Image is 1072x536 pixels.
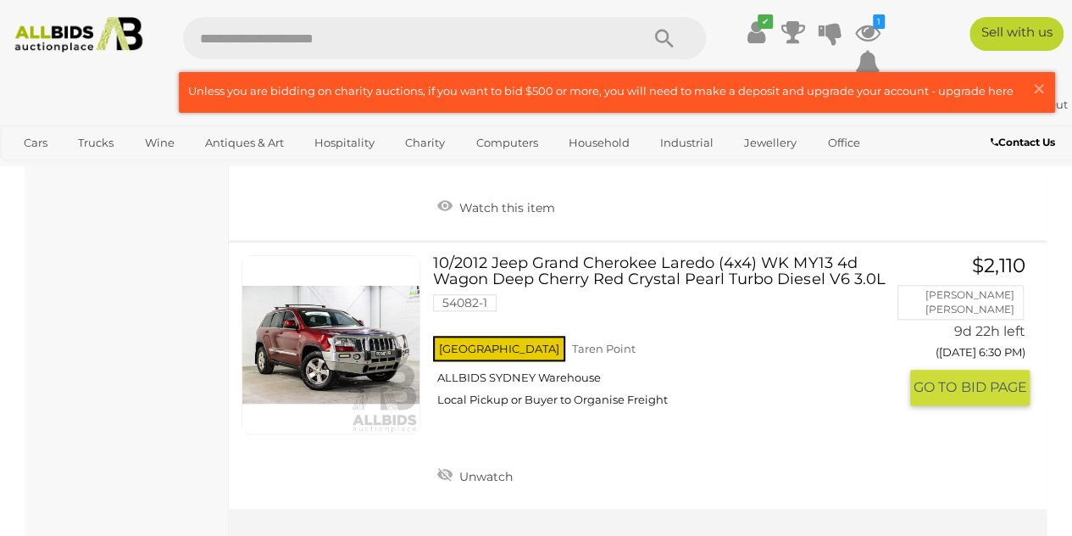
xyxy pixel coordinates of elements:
[394,129,456,157] a: Charity
[743,17,769,47] a: ✔
[816,129,870,157] a: Office
[446,255,897,421] a: 10/2012 Jeep Grand Cherokee Laredo (4x4) WK MY13 4d Wagon Deep Cherry Red Crystal Pearl Turbo Die...
[923,255,1030,407] a: $2,110 [PERSON_NAME] [PERSON_NAME] 9d 22h left ([DATE] 6:30 PM) GO TOBID PAGE
[758,14,773,29] i: ✔
[455,200,555,215] span: Watch this item
[455,469,513,484] span: Unwatch
[649,129,725,157] a: Industrial
[433,462,517,488] a: Unwatch
[464,129,548,157] a: Computers
[991,136,1055,148] b: Contact Us
[78,157,220,185] a: [GEOGRAPHIC_DATA]
[8,17,149,53] img: Allbids.com.au
[969,17,1064,51] a: Sell with us
[733,129,808,157] a: Jewellery
[961,378,1027,396] span: BID PAGE
[910,370,1030,405] button: GO TOBID PAGE
[621,17,706,59] button: Search
[558,129,641,157] a: Household
[133,129,185,157] a: Wine
[991,133,1059,152] a: Contact Us
[13,129,58,157] a: Cars
[855,17,880,47] a: 1
[303,129,386,157] a: Hospitality
[13,157,69,185] a: Sports
[873,14,885,29] i: 1
[194,129,295,157] a: Antiques & Art
[1031,72,1047,105] span: ×
[433,193,559,219] a: Watch this item
[972,254,1025,277] span: $2,110
[897,285,1024,320] li: [PERSON_NAME] [PERSON_NAME]
[67,129,125,157] a: Trucks
[914,378,961,396] span: GO TO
